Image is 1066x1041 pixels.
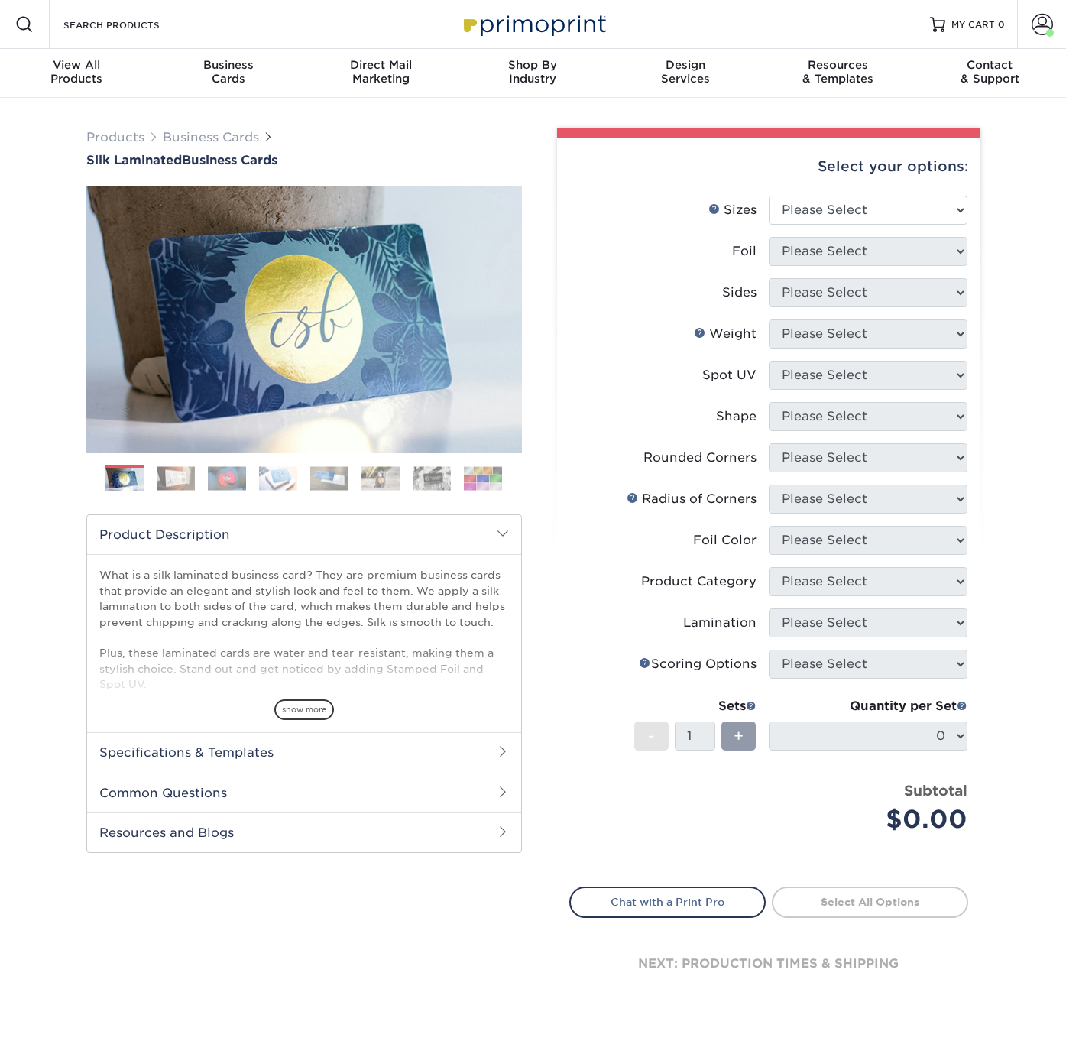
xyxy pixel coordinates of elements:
span: MY CART [951,18,995,31]
a: BusinessCards [152,49,304,98]
img: Business Cards 06 [361,466,400,490]
div: Lamination [683,614,757,632]
h1: Business Cards [86,153,522,167]
img: Business Cards 05 [310,466,348,490]
span: Design [609,58,761,72]
span: - [648,725,655,748]
strong: Subtotal [904,782,967,799]
h2: Common Questions [87,773,521,812]
a: Products [86,130,144,144]
img: Business Cards 07 [413,466,451,490]
div: Industry [457,58,609,86]
a: Direct MailMarketing [305,49,457,98]
div: & Support [914,58,1066,86]
img: Business Cards 04 [259,466,297,490]
h2: Product Description [87,515,521,554]
div: Foil [732,242,757,261]
span: + [734,725,744,748]
div: Select your options: [569,138,968,196]
img: Business Cards 03 [208,466,246,490]
img: Business Cards 01 [105,460,144,498]
div: Services [609,58,761,86]
div: $0.00 [780,801,967,838]
a: Silk LaminatedBusiness Cards [86,153,522,167]
h2: Resources and Blogs [87,812,521,852]
a: DesignServices [609,49,761,98]
div: & Templates [761,58,913,86]
a: Select All Options [772,887,968,917]
span: show more [274,699,334,720]
div: Scoring Options [639,655,757,673]
div: Spot UV [702,366,757,384]
h2: Specifications & Templates [87,732,521,772]
span: Shop By [457,58,609,72]
div: Quantity per Set [769,697,967,715]
div: Product Category [641,572,757,591]
div: Shape [716,407,757,426]
div: Foil Color [693,531,757,550]
span: Silk Laminated [86,153,182,167]
div: next: production times & shipping [569,918,968,1010]
img: Primoprint [457,8,610,41]
a: Resources& Templates [761,49,913,98]
div: Cards [152,58,304,86]
a: Contact& Support [914,49,1066,98]
a: Business Cards [163,130,259,144]
p: What is a silk laminated business card? They are premium business cards that provide an elegant a... [99,567,509,816]
div: Marketing [305,58,457,86]
span: Direct Mail [305,58,457,72]
img: Business Cards 02 [157,466,195,490]
div: Sizes [708,201,757,219]
div: Weight [694,325,757,343]
span: 0 [998,19,1005,30]
div: Sides [722,284,757,302]
div: Radius of Corners [627,490,757,508]
div: Sets [634,697,757,715]
input: SEARCH PRODUCTS..... [62,15,211,34]
span: Business [152,58,304,72]
a: Shop ByIndustry [457,49,609,98]
span: Resources [761,58,913,72]
img: Silk Laminated 01 [86,102,522,537]
img: Business Cards 08 [464,466,502,490]
span: Contact [914,58,1066,72]
div: Rounded Corners [643,449,757,467]
a: Chat with a Print Pro [569,887,766,917]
